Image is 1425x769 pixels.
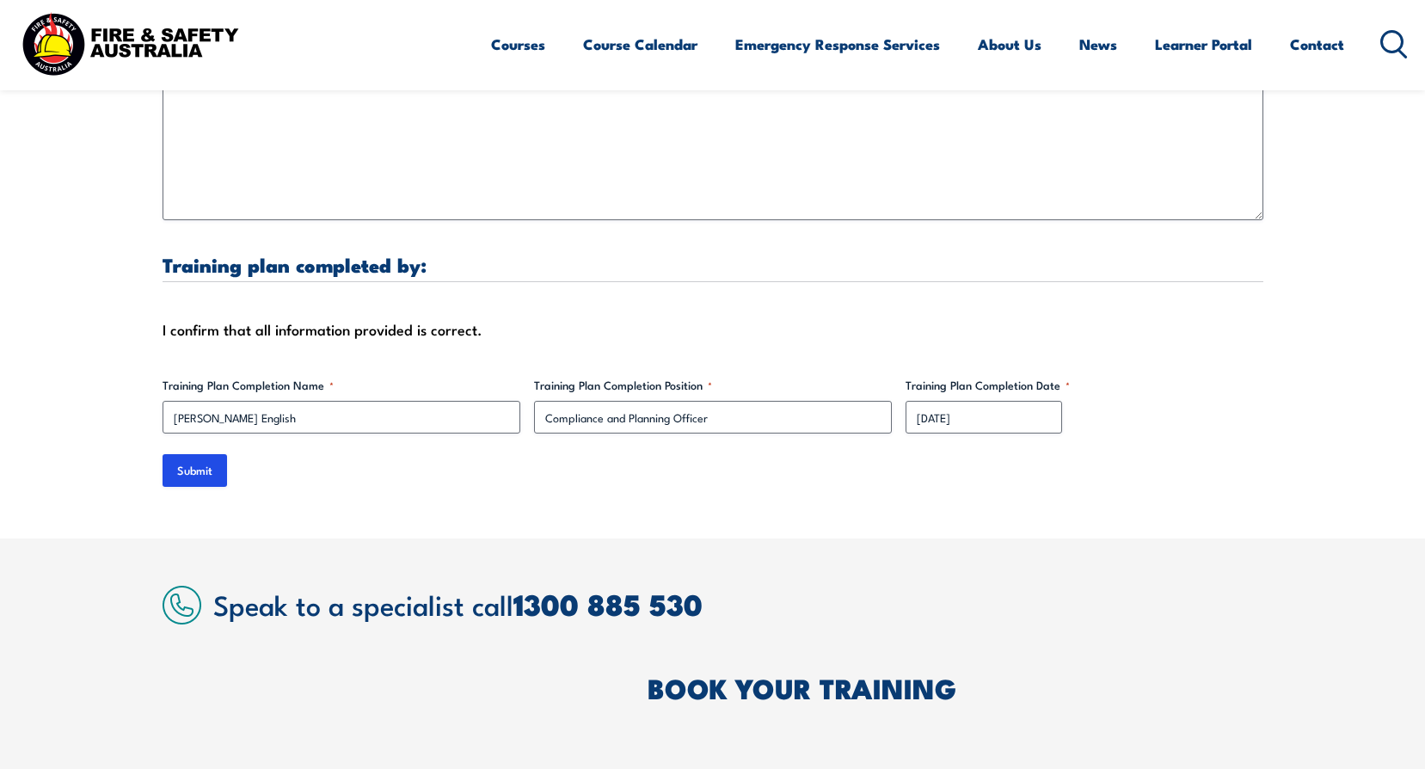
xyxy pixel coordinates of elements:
[163,454,227,487] input: Submit
[906,401,1062,434] input: dd/mm/yyyy
[906,377,1263,394] label: Training Plan Completion Date
[735,22,940,67] a: Emergency Response Services
[163,317,1263,342] div: I confirm that all information provided is correct.
[491,22,545,67] a: Courses
[583,22,697,67] a: Course Calendar
[1155,22,1252,67] a: Learner Portal
[213,588,1263,619] h2: Speak to a specialist call
[513,581,703,626] a: 1300 885 530
[1079,22,1117,67] a: News
[534,377,892,394] label: Training Plan Completion Position
[163,255,1263,274] h3: Training plan completed by:
[978,22,1041,67] a: About Us
[648,675,1263,699] h2: BOOK YOUR TRAINING
[163,377,520,394] label: Training Plan Completion Name
[1290,22,1344,67] a: Contact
